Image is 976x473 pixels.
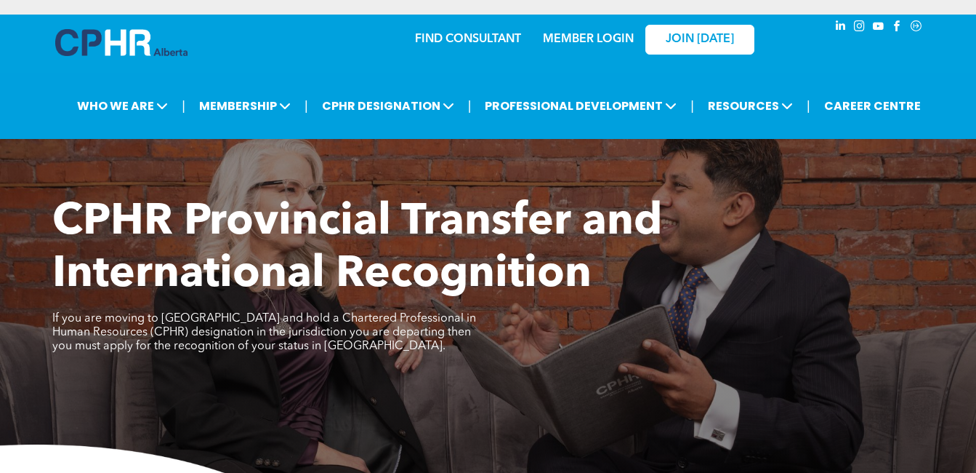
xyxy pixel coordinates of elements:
[807,91,810,121] li: |
[820,92,925,119] a: CAREER CENTRE
[690,91,694,121] li: |
[833,18,849,38] a: linkedin
[305,91,308,121] li: |
[543,33,634,45] a: MEMBER LOGIN
[318,92,459,119] span: CPHR DESIGNATION
[890,18,906,38] a: facebook
[908,18,924,38] a: Social network
[415,33,521,45] a: FIND CONSULTANT
[480,92,681,119] span: PROFESSIONAL DEVELOPMENT
[666,33,734,47] span: JOIN [DATE]
[852,18,868,38] a: instagram
[468,91,472,121] li: |
[73,92,172,119] span: WHO WE ARE
[52,201,662,297] span: CPHR Provincial Transfer and International Recognition
[645,25,754,55] a: JOIN [DATE]
[55,29,187,56] img: A blue and white logo for cp alberta
[871,18,887,38] a: youtube
[52,313,476,352] span: If you are moving to [GEOGRAPHIC_DATA] and hold a Chartered Professional in Human Resources (CPHR...
[195,92,295,119] span: MEMBERSHIP
[182,91,185,121] li: |
[703,92,797,119] span: RESOURCES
